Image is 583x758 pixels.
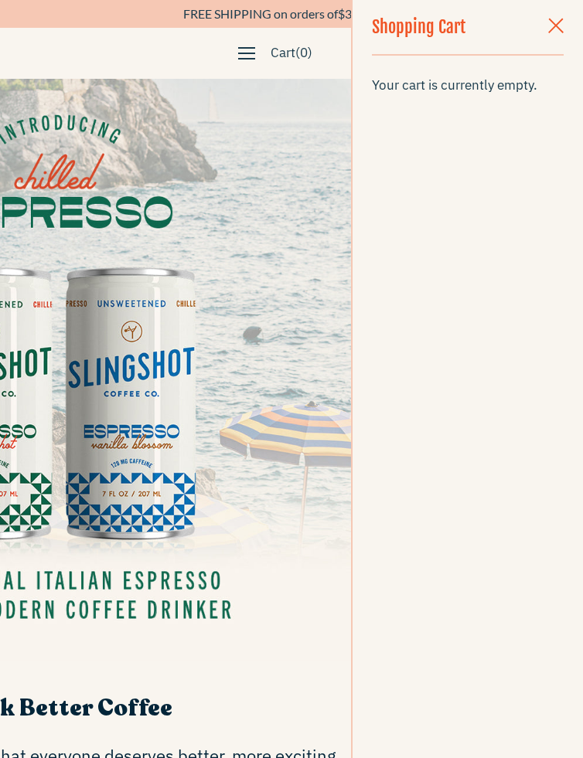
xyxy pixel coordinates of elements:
span: $ [338,6,345,21]
p: Your cart is currently empty. [372,75,564,96]
a: Cart(0) [263,35,320,71]
span: 30 [345,6,359,21]
span: ) [308,42,312,63]
span: ( [295,42,300,63]
span: 0 [300,44,308,61]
